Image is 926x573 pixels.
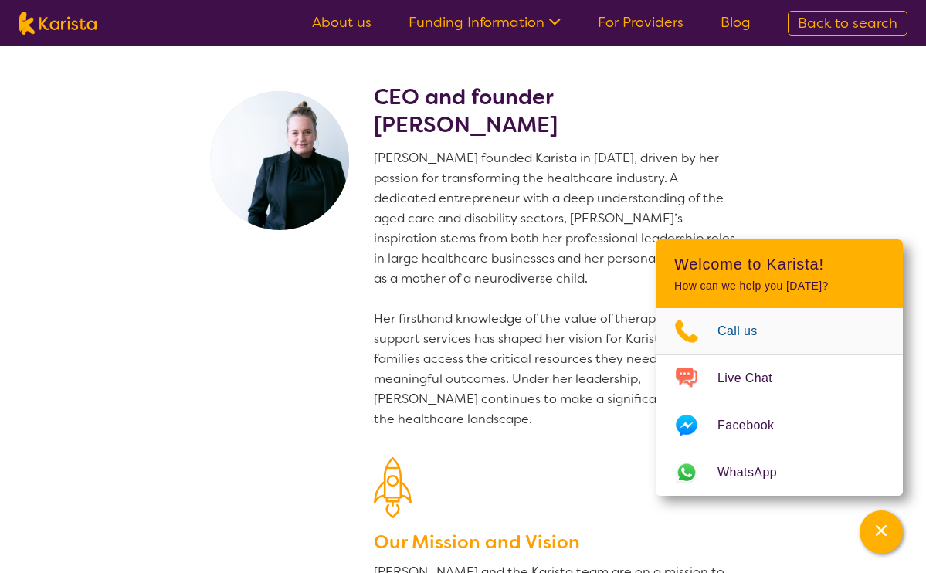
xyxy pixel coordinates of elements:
h2: Welcome to Karista! [674,255,884,273]
div: Channel Menu [656,239,903,496]
ul: Choose channel [656,308,903,496]
img: Our Mission [374,457,412,518]
a: About us [312,13,371,32]
span: Call us [717,320,776,343]
a: Funding Information [409,13,561,32]
p: How can we help you [DATE]? [674,280,884,293]
a: Blog [721,13,751,32]
h2: CEO and founder [PERSON_NAME] [374,83,741,139]
img: Karista logo [19,12,97,35]
button: Channel Menu [860,510,903,554]
span: Facebook [717,414,792,437]
a: Back to search [788,11,907,36]
span: WhatsApp [717,461,795,484]
p: [PERSON_NAME] founded Karista in [DATE], driven by her passion for transforming the healthcare in... [374,148,741,429]
span: Live Chat [717,367,791,390]
a: For Providers [598,13,683,32]
h3: Our Mission and Vision [374,528,741,556]
span: Back to search [798,14,897,32]
a: Web link opens in a new tab. [656,449,903,496]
